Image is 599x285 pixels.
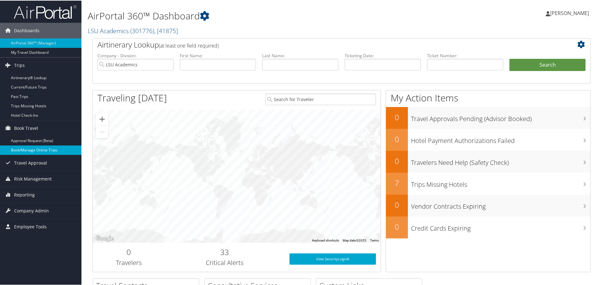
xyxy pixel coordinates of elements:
h3: Vendor Contracts Expiring [411,198,590,210]
span: Book Travel [14,120,38,135]
h3: Travel Approvals Pending (Advisor Booked) [411,111,590,123]
button: Search [509,58,586,71]
a: 0Travel Approvals Pending (Advisor Booked) [386,106,590,128]
input: Search for Traveler [265,93,376,104]
h1: My Action Items [386,91,590,104]
h3: Travelers [97,258,160,267]
button: Zoom in [96,112,108,125]
a: View SecurityLogic® [289,253,376,264]
span: [PERSON_NAME] [550,9,589,16]
label: Last Name: [262,52,338,58]
h3: Credit Cards Expiring [411,220,590,232]
h2: 0 [386,111,408,122]
span: ( 301776 ) [130,26,154,34]
a: Terms (opens in new tab) [370,238,379,242]
label: Ticketing Date: [345,52,421,58]
h2: 7 [386,177,408,188]
button: Zoom out [96,125,108,138]
h3: Travelers Need Help (Safety Check) [411,155,590,166]
a: 0Credit Cards Expiring [386,216,590,238]
a: [PERSON_NAME] [546,3,595,22]
h3: Critical Alerts [169,258,280,267]
a: 0Travelers Need Help (Safety Check) [386,150,590,172]
h2: 0 [386,199,408,210]
span: Reporting [14,186,35,202]
h2: 0 [386,155,408,166]
label: First Name: [180,52,256,58]
span: (at least one field required) [159,42,219,48]
span: Employee Tools [14,218,47,234]
span: Trips [14,57,25,73]
button: Keyboard shortcuts [312,238,339,242]
a: 0Hotel Payment Authorizations Failed [386,128,590,150]
h2: Airtinerary Lookup [97,39,544,49]
h2: 0 [386,133,408,144]
h1: Traveling [DATE] [97,91,167,104]
span: , [ 41875 ] [154,26,178,34]
label: Company - Division: [97,52,174,58]
span: Travel Approval [14,155,47,170]
h2: 0 [386,221,408,232]
span: Map data ©2025 [343,238,366,242]
span: Company Admin [14,202,49,218]
span: Dashboards [14,22,39,38]
h3: Trips Missing Hotels [411,176,590,188]
a: 0Vendor Contracts Expiring [386,194,590,216]
span: Risk Management [14,170,52,186]
label: Ticket Number: [427,52,503,58]
h2: 33 [169,246,280,257]
h2: 0 [97,246,160,257]
a: LSU Academics [88,26,178,34]
a: 7Trips Missing Hotels [386,172,590,194]
a: Open this area in Google Maps (opens a new window) [94,234,115,242]
h3: Hotel Payment Authorizations Failed [411,133,590,145]
img: airportal-logo.png [14,4,76,19]
img: Google [94,234,115,242]
h1: AirPortal 360™ Dashboard [88,9,426,22]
